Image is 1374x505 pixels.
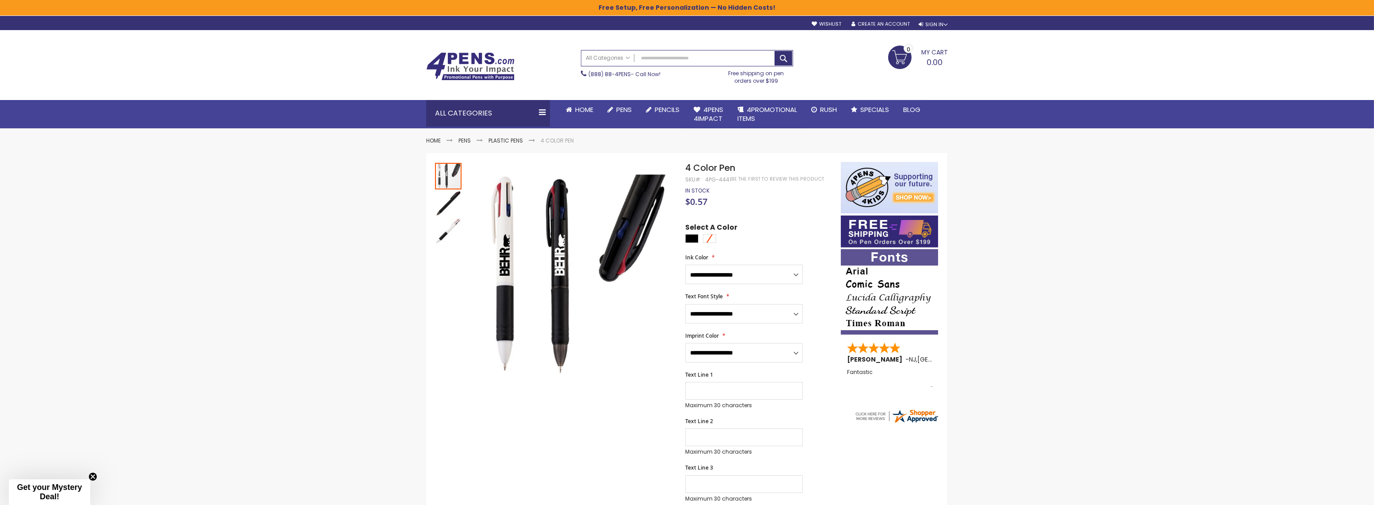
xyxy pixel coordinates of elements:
[581,50,634,65] a: All Categories
[804,100,844,120] a: Rush
[435,217,462,244] div: 4 Color Pen
[888,46,948,68] a: 0.00 0
[471,175,673,377] img: 4 Color Pen
[685,162,735,174] span: 4 Color Pen
[685,293,723,300] span: Text Font Style
[919,21,948,28] div: Sign In
[600,100,639,120] a: Pens
[844,100,896,120] a: Specials
[17,483,82,501] span: Get your Mystery Deal!
[575,105,593,114] span: Home
[426,52,515,81] img: 4Pens Custom Pens and Promotional Products
[588,70,660,78] span: - Call Now!
[9,479,90,505] div: Get your Mystery Deal!Close teaser
[812,21,841,27] a: Wishlist
[927,57,943,68] span: 0.00
[694,105,723,123] span: 4Pens 4impact
[847,355,905,364] span: [PERSON_NAME]
[685,448,803,455] p: Maximum 30 characters
[860,105,889,114] span: Specials
[685,495,803,502] p: Maximum 30 characters
[541,137,574,144] li: 4 Color Pen
[685,402,803,409] p: Maximum 30 characters
[854,418,939,426] a: 4pens.com certificate URL
[705,176,731,183] div: 4PG-4441
[917,355,982,364] span: [GEOGRAPHIC_DATA]
[896,100,927,120] a: Blog
[841,216,938,247] img: Free shipping on orders over $199
[685,464,713,471] span: Text Line 3
[909,355,916,364] span: NJ
[426,100,550,127] div: All Categories
[685,371,713,378] span: Text Line 1
[730,100,804,129] a: 4PROMOTIONALITEMS
[435,190,462,217] img: 4 Color Pen
[639,100,687,120] a: Pencils
[854,408,939,424] img: 4pens.com widget logo
[685,176,702,183] strong: SKU
[435,218,462,244] img: 4 Color Pen
[88,472,97,481] button: Close teaser
[559,100,600,120] a: Home
[685,196,707,208] span: $0.57
[588,70,631,78] a: (888) 88-4PENS
[903,105,920,114] span: Blog
[685,187,710,194] span: In stock
[685,223,737,235] span: Select A Color
[426,137,441,144] a: Home
[616,105,632,114] span: Pens
[841,249,938,335] img: font-personalization-examples
[737,105,797,123] span: 4PROMOTIONAL ITEMS
[841,162,938,213] img: 4pens 4 kids
[685,254,708,261] span: Ink Color
[687,100,730,129] a: 4Pens4impact
[655,105,679,114] span: Pencils
[847,369,933,388] div: Fantastic
[685,332,719,339] span: Imprint Color
[719,66,794,84] div: Free shipping on pen orders over $199
[458,137,471,144] a: Pens
[586,54,630,62] span: All Categories
[905,355,982,364] span: - ,
[851,21,910,27] a: Create an Account
[435,189,462,217] div: 4 Color Pen
[907,45,910,54] span: 0
[820,105,837,114] span: Rush
[489,137,523,144] a: Plastic Pens
[685,417,713,425] span: Text Line 2
[435,162,462,189] div: 4 Color Pen
[685,187,710,194] div: Availability
[685,234,698,243] div: Black
[731,176,824,182] a: Be the first to review this product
